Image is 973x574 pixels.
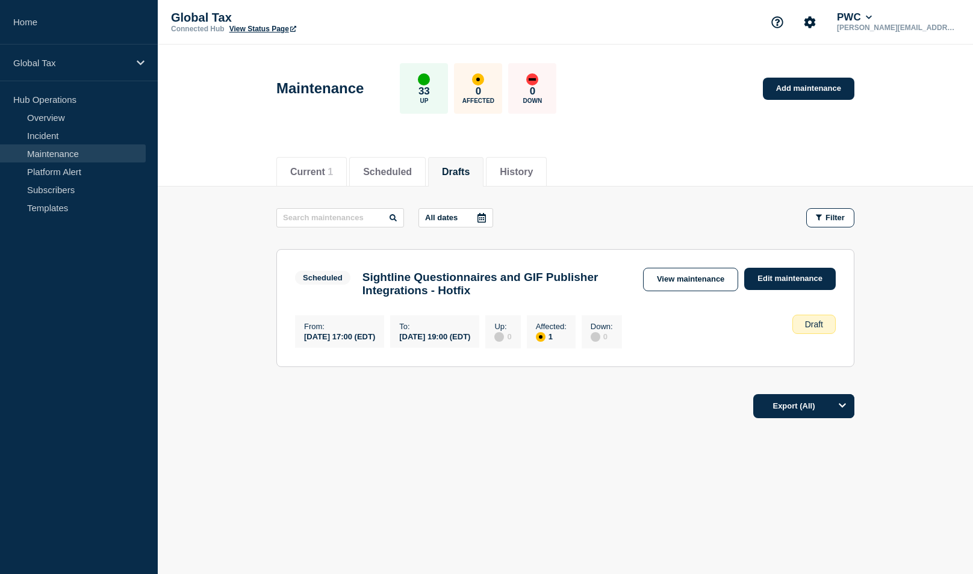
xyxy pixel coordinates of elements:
p: Down : [591,322,613,331]
div: disabled [494,332,504,342]
div: [DATE] 19:00 (EDT) [399,331,470,341]
p: 33 [418,85,430,97]
div: 1 [536,331,567,342]
button: Options [830,394,854,418]
button: Drafts [442,167,470,177]
button: Account settings [797,10,822,35]
p: From : [304,322,375,331]
button: Scheduled [363,167,412,177]
p: Affected : [536,322,567,331]
div: Scheduled [303,273,343,282]
a: View maintenance [643,268,738,291]
button: Support [765,10,790,35]
p: 0 [476,85,481,97]
p: Up [420,97,428,104]
input: Search maintenances [276,208,404,227]
h1: Maintenance [276,80,364,97]
p: Up : [494,322,511,331]
button: Filter [806,208,854,227]
div: affected [472,73,484,85]
span: Filter [825,213,845,222]
p: Affected [462,97,494,104]
p: Global Tax [171,11,412,25]
div: 0 [591,331,613,342]
p: All dates [425,213,458,222]
h3: Sightline Questionnaires and GIF Publisher Integrations - Hotfix [362,271,631,297]
button: All dates [418,208,493,227]
button: Current 1 [290,167,333,177]
button: History [500,167,533,177]
div: 0 [494,331,511,342]
div: down [526,73,538,85]
a: View Status Page [229,25,296,33]
span: 1 [328,167,333,177]
div: affected [536,332,546,342]
div: [DATE] 17:00 (EDT) [304,331,375,341]
button: Export (All) [753,394,854,418]
p: [PERSON_NAME][EMAIL_ADDRESS][PERSON_NAME][DOMAIN_NAME] [835,23,960,32]
p: Down [523,97,542,104]
div: Draft [792,315,836,334]
div: disabled [591,332,600,342]
p: To : [399,322,470,331]
a: Add maintenance [763,78,854,100]
p: Global Tax [13,58,129,68]
div: up [418,73,430,85]
a: Edit maintenance [744,268,836,290]
p: Connected Hub [171,25,225,33]
p: 0 [530,85,535,97]
button: PWC [835,11,874,23]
